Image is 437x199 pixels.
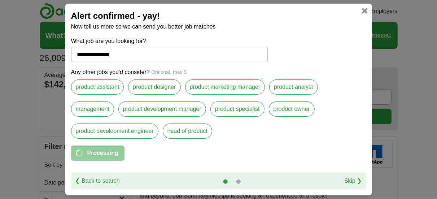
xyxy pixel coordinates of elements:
[75,177,120,185] a: ❮ Back to search
[71,146,124,161] button: Processing
[71,124,158,139] label: product development engineer
[163,124,212,139] label: head of product
[71,9,366,22] h2: Alert confirmed - yay!
[71,68,366,77] p: Any other jobs you'd consider?
[71,101,114,117] label: management
[71,37,268,46] label: What job are you looking for?
[151,69,187,75] span: Optional, max 5
[71,22,366,31] p: Now tell us more so we can send you better job matches
[71,79,124,95] label: product assistant
[344,177,362,185] a: Skip ❯
[269,79,318,95] label: product analyst
[185,79,265,95] label: product marketing manager
[128,79,180,95] label: product designer
[269,101,315,117] label: product owner
[118,101,206,117] label: product development manager
[210,101,265,117] label: product specialist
